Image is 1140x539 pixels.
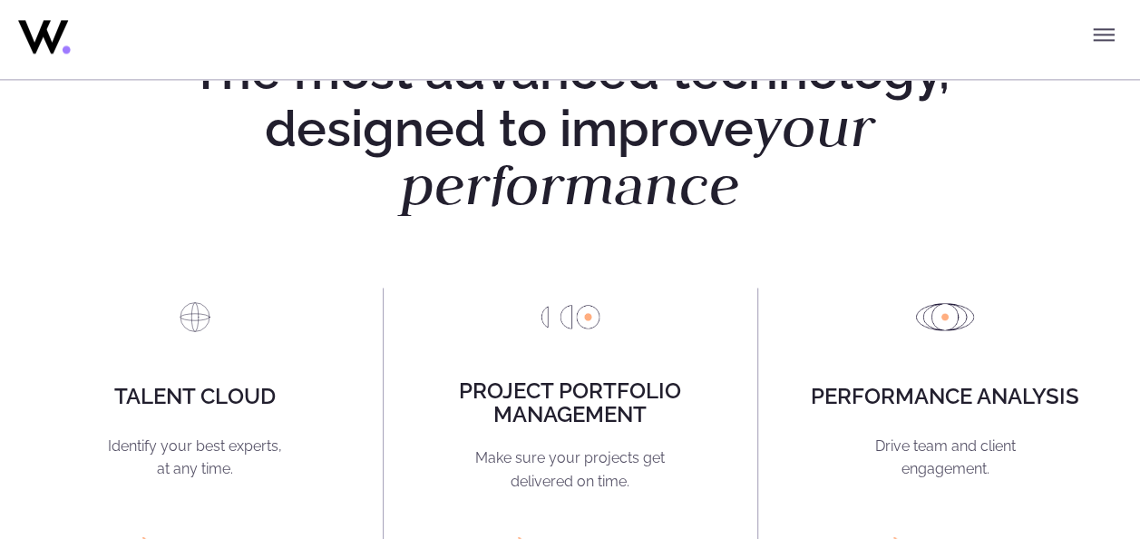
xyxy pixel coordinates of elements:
[427,378,713,426] h4: Project portfolio management
[79,434,311,485] p: Identify your best experts, at any time.
[803,434,1088,485] p: Drive team and client engagement.
[106,44,1035,215] h2: The most advanced technology, designed to improve
[401,90,876,221] em: your performance
[1020,419,1115,514] iframe: Chatbot
[427,446,713,492] p: Make sure your projects get delivered on time.
[811,384,1079,414] h4: Performance Analysis
[114,384,276,414] h4: Talent Cloud
[1086,16,1122,53] button: Toggle menu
